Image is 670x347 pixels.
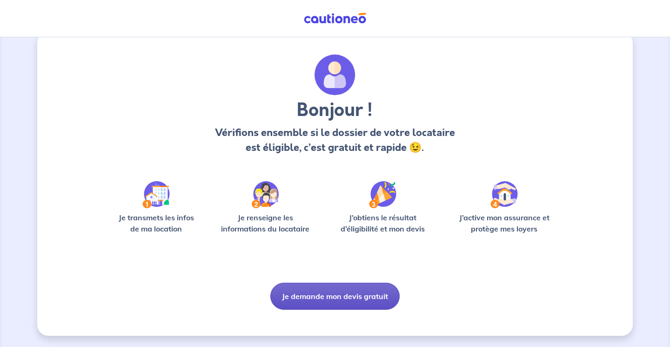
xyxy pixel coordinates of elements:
[330,212,435,234] p: J’obtiens le résultat d’éligibilité et mon devis
[315,54,355,95] img: archivate
[212,99,457,122] h3: Bonjour !
[252,181,279,208] img: /static/c0a346edaed446bb123850d2d04ad552/Step-2.svg
[215,212,315,234] p: Je renseigne les informations du locataire
[450,212,558,234] p: J’active mon assurance et protège mes loyers
[300,13,370,24] img: Cautioneo
[112,212,201,234] p: Je transmets les infos de ma location
[212,125,457,155] p: Vérifions ensemble si le dossier de votre locataire est éligible, c’est gratuit et rapide 😉.
[369,181,396,208] img: /static/f3e743aab9439237c3e2196e4328bba9/Step-3.svg
[490,181,518,208] img: /static/bfff1cf634d835d9112899e6a3df1a5d/Step-4.svg
[142,181,170,208] img: /static/90a569abe86eec82015bcaae536bd8e6/Step-1.svg
[270,283,400,310] button: Je demande mon devis gratuit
